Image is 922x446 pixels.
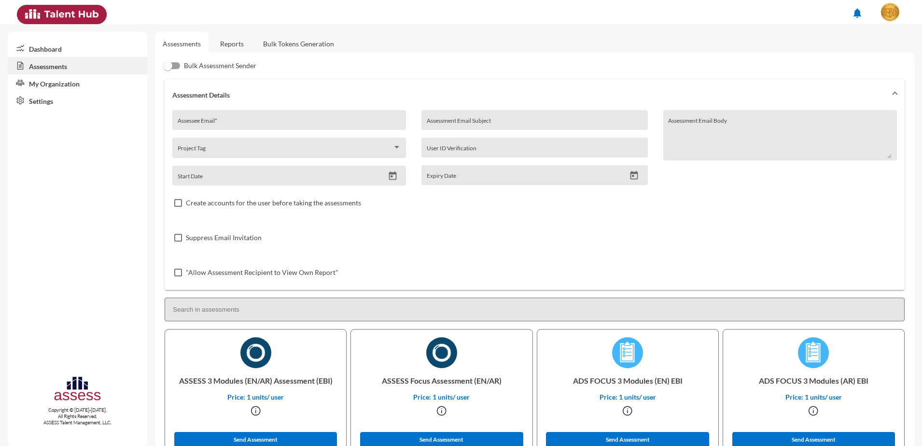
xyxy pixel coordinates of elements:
a: My Organization [8,74,147,92]
p: Copyright © [DATE]-[DATE]. All Rights Reserved. ASSESS Talent Management, LLC. [8,407,147,426]
a: Dashboard [8,40,147,57]
p: ADS FOCUS 3 Modules (AR) EBI [731,368,896,393]
div: Assessment Details [165,110,905,290]
mat-expansion-panel-header: Assessment Details [165,79,905,110]
button: Open calendar [626,171,643,181]
a: Reports [212,32,251,56]
span: "Allow Assessment Recipient to View Own Report" [186,267,338,278]
mat-panel-title: Assessment Details [172,91,885,99]
p: Price: 1 units/ user [173,393,338,401]
span: Suppress Email Invitation [186,232,262,244]
a: Assessments [8,57,147,74]
a: Bulk Tokens Generation [255,32,342,56]
mat-icon: notifications [852,7,863,19]
span: Bulk Assessment Sender [184,60,256,72]
img: assesscompany-logo.png [53,375,102,405]
p: ASSESS 3 Modules (EN/AR) Assessment (EBI) [173,368,338,393]
input: Search in assessments [165,298,905,321]
a: Assessments [163,40,201,48]
span: Create accounts for the user before taking the assessments [186,197,361,209]
p: Price: 1 units/ user [731,393,896,401]
p: ADS FOCUS 3 Modules (EN) EBI [545,368,711,393]
p: ASSESS Focus Assessment (EN/AR) [359,368,524,393]
button: Open calendar [384,171,401,181]
p: Price: 1 units/ user [359,393,524,401]
a: Settings [8,92,147,109]
p: Price: 1 units/ user [545,393,711,401]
